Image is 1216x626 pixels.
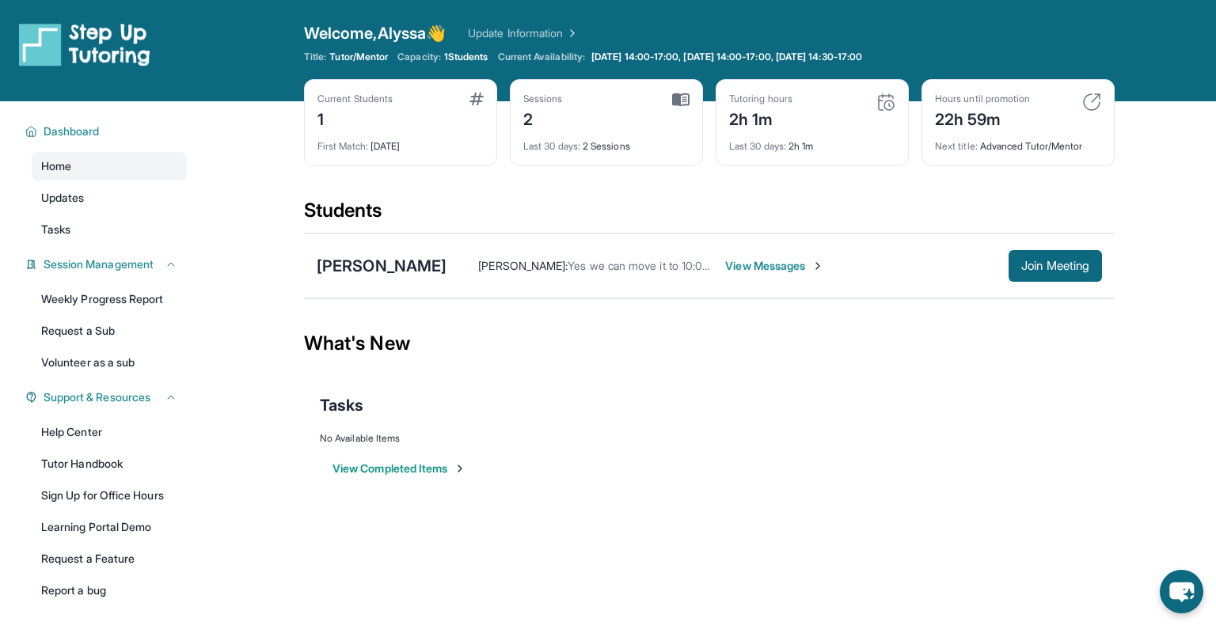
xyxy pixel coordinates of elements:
a: Home [32,152,187,180]
img: card [876,93,895,112]
img: Chevron-Right [811,260,824,272]
span: Next title : [935,140,978,152]
div: [PERSON_NAME] [317,255,446,277]
div: Current Students [317,93,393,105]
span: Session Management [44,256,154,272]
span: Current Availability: [498,51,585,63]
span: Yes we can move it to 10:00, I don't mind! See you both soon! [568,259,876,272]
a: Sign Up for Office Hours [32,481,187,510]
span: First Match : [317,140,368,152]
div: Students [304,198,1115,233]
a: [DATE] 14:00-17:00, [DATE] 14:00-17:00, [DATE] 14:30-17:00 [588,51,865,63]
span: Tutor/Mentor [329,51,388,63]
button: Dashboard [37,123,177,139]
div: 22h 59m [935,105,1030,131]
button: View Completed Items [332,461,466,476]
span: Title: [304,51,326,63]
div: [DATE] [317,131,484,153]
a: Weekly Progress Report [32,285,187,313]
span: Support & Resources [44,389,150,405]
a: Request a Sub [32,317,187,345]
span: Tasks [320,394,363,416]
span: View Messages [725,258,824,274]
a: Update Information [468,25,579,41]
img: card [469,93,484,105]
a: Volunteer as a sub [32,348,187,377]
button: Join Meeting [1009,250,1102,282]
a: Updates [32,184,187,212]
img: card [1082,93,1101,112]
img: card [672,93,690,107]
a: Tasks [32,215,187,244]
div: 2 Sessions [523,131,690,153]
span: Home [41,158,71,174]
div: 2h 1m [729,105,792,131]
span: Join Meeting [1021,261,1089,271]
a: Tutor Handbook [32,450,187,478]
div: Advanced Tutor/Mentor [935,131,1101,153]
span: Welcome, Alyssa 👋 [304,22,446,44]
span: Updates [41,190,85,206]
div: 1 [317,105,393,131]
div: What's New [304,309,1115,378]
div: 2 [523,105,563,131]
a: Help Center [32,418,187,446]
div: Hours until promotion [935,93,1030,105]
a: Request a Feature [32,544,187,573]
img: logo [19,22,150,66]
div: No Available Items [320,432,1099,445]
div: Tutoring hours [729,93,792,105]
button: Session Management [37,256,177,272]
span: Dashboard [44,123,100,139]
div: 2h 1m [729,131,895,153]
span: 1 Students [444,51,488,63]
span: [PERSON_NAME] : [478,259,568,272]
div: Sessions [523,93,563,105]
button: Support & Resources [37,389,177,405]
span: Capacity: [397,51,441,63]
img: Chevron Right [563,25,579,41]
span: Last 30 days : [523,140,580,152]
span: [DATE] 14:00-17:00, [DATE] 14:00-17:00, [DATE] 14:30-17:00 [591,51,862,63]
span: Last 30 days : [729,140,786,152]
a: Learning Portal Demo [32,513,187,541]
span: Tasks [41,222,70,237]
button: chat-button [1160,570,1203,613]
a: Report a bug [32,576,187,605]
